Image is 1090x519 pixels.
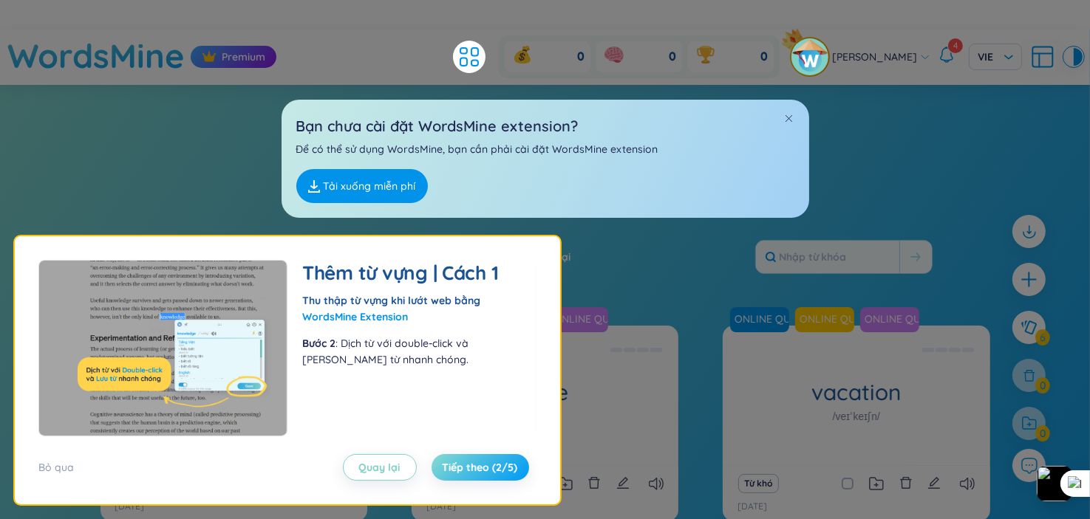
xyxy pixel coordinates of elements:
[669,49,676,65] span: 0
[115,500,145,514] p: [DATE]
[302,337,335,350] b: Bước 2
[791,38,828,75] img: avatar
[302,260,522,286] h2: Thêm từ vựng | Cách 1
[738,474,779,493] button: Từ khó
[302,335,522,368] p: : Dịch từ với double-click và [PERSON_NAME] từ nhanh chóng.
[549,307,614,332] a: ONLINE QUIZ
[729,312,791,326] a: ONLINE QUIZ
[760,49,768,65] span: 0
[587,473,601,494] button: delete
[296,114,794,137] h2: Bạn chưa cài đặt WordsMine extension?
[899,476,913,489] span: delete
[443,460,518,475] span: Tiếp theo (2/5)
[426,500,456,514] p: [DATE]
[191,46,276,68] div: Premium
[723,379,989,405] h1: vacation
[302,292,522,325] div: Thu thập từ vựng khi lướt web bằng
[302,310,408,323] a: WordsMine Extension
[927,473,941,494] button: edit
[7,30,185,82] a: WordsMine
[833,408,880,425] h1: /veɪˈkeɪʃn/
[791,38,832,75] a: avatarpro
[794,312,856,326] a: ONLINE QUIZ
[616,476,630,489] span: edit
[899,473,913,494] button: delete
[859,312,921,326] a: ONLINE QUIZ
[1020,270,1038,289] span: plus
[548,312,610,326] a: ONLINE QUIZ
[756,241,899,273] input: Nhập từ khóa
[343,454,417,481] button: Quay lại
[978,49,1013,64] span: VIE
[738,500,767,514] p: [DATE]
[359,460,401,475] span: Quay lại
[616,473,630,494] button: edit
[795,307,860,332] a: ONLINE QUIZ
[730,307,795,332] a: ONLINE QUIZ
[38,459,74,475] div: Bỏ qua
[860,307,925,332] a: ONLINE QUIZ
[577,49,585,65] span: 0
[296,141,794,157] p: Để có thể sử dụng WordsMine, bạn cần phải cài đặt WordsMine extension
[948,38,963,53] sup: 4
[432,454,529,481] button: Tiếp theo (2/5)
[587,476,601,489] span: delete
[202,49,217,64] img: crown icon
[296,169,428,203] a: Tải xuống miễn phí
[953,40,958,51] span: 4
[927,476,941,489] span: edit
[832,49,917,65] span: [PERSON_NAME]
